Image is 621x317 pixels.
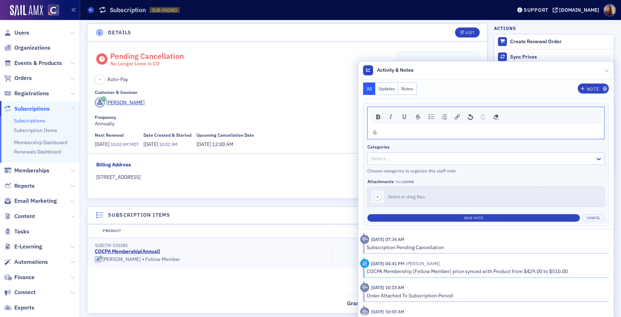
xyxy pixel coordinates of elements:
[4,29,29,37] a: Users
[14,139,67,146] a: Membership Dashboard
[451,112,464,122] div: rdw-link-control
[455,27,480,37] button: Edit
[582,214,605,222] button: Cancel
[370,110,602,124] div: rdw-toolbar
[14,243,42,251] span: E-Learning
[14,304,34,312] span: Exports
[110,6,146,14] h1: Subscription
[4,304,34,312] a: Exports
[14,44,50,52] span: Organizations
[360,235,369,244] div: Activity
[98,228,332,234] div: Product
[510,54,610,60] div: Sync Prices
[491,112,501,122] div: Remove
[440,112,449,122] div: Ordered
[465,112,475,122] div: Undo
[14,167,49,175] span: Memberships
[398,82,417,95] button: Notes
[409,60,431,67] span: Subtotal
[4,212,35,220] a: Content
[106,99,145,106] div: [PERSON_NAME]
[96,173,479,181] div: [STREET_ADDRESS]
[494,49,614,65] button: Sync Prices
[603,4,616,16] span: Profile
[426,112,437,122] div: Unordered
[347,299,377,308] div: Grand Total
[14,149,61,155] a: Renewals Dashboard
[360,259,369,268] div: Activity
[524,7,548,13] div: Support
[95,97,145,107] a: [PERSON_NAME]
[375,82,398,95] button: Updates
[4,59,62,67] a: Events & Products
[95,132,124,138] div: Next Renewal
[111,141,129,147] span: 10:02 AM
[14,74,32,82] span: Orders
[129,141,139,147] span: MDT
[360,283,369,292] div: Activity
[4,182,35,190] a: Reports
[95,243,327,248] div: SUBITM-550385
[14,29,29,37] span: Users
[95,256,141,263] a: [PERSON_NAME]
[367,167,605,174] div: Choose categories to organize this staff note
[451,60,469,67] span: $510.00
[396,180,414,184] span: Max
[4,167,49,175] a: Memberships
[413,112,423,122] div: Strikethrough
[102,256,141,263] div: [PERSON_NAME]
[409,60,428,67] div: Subtotal
[465,31,474,35] div: Edit
[494,34,614,49] button: Create Renewal Order
[143,132,191,138] div: Date Created & Started
[4,44,50,52] a: Organizations
[367,214,580,222] button: Save Note
[494,25,516,31] h4: Actions
[107,76,128,83] span: Auto-Pay
[43,5,59,17] a: View Homepage
[95,248,160,255] a: COCPA Membership(Annual)
[4,197,57,205] a: Email Marketing
[388,194,425,200] span: Select or drag files
[367,107,605,139] div: rdw-wrapper
[48,5,59,16] img: SailAMX
[99,77,101,82] span: –
[108,211,170,219] h4: Subscription items
[4,273,35,281] a: Finance
[4,90,49,97] a: Registrations
[95,141,111,147] span: [DATE]
[14,127,57,134] a: Subscription Items
[367,244,604,251] div: Subscription Pending Cancellation
[95,115,393,127] div: Annually
[367,179,394,184] div: Attachments
[373,129,377,136] span: G
[347,299,380,308] span: Grand Total
[452,112,463,122] div: Link
[159,141,177,147] span: 10:02 AM
[553,7,602,12] button: [DOMAIN_NAME]
[14,228,29,236] span: Tasks
[95,115,116,120] div: Frequency
[4,105,50,113] a: Subscriptions
[95,90,137,95] div: Customer & Invoicee
[196,141,212,147] span: [DATE]
[332,228,407,234] div: Subtotal
[363,82,375,95] button: All
[4,228,29,236] a: Tasks
[578,84,609,94] button: Note
[373,129,600,136] div: rdw-editor
[587,87,599,91] div: Note
[478,112,488,122] div: Redo
[4,74,32,82] a: Orders
[371,309,404,315] time: 10/24/2024 10:03 AM
[464,112,489,122] div: rdw-history-control
[110,51,184,67] div: Pending Cancellation
[14,197,57,205] span: Email Marketing
[386,112,396,122] div: Italic
[367,187,605,207] button: Select or drag files
[14,59,62,67] span: Events & Products
[96,161,131,168] div: Billing Address
[196,132,254,138] div: Upcoming Cancellation Date
[10,5,43,16] img: SailAMX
